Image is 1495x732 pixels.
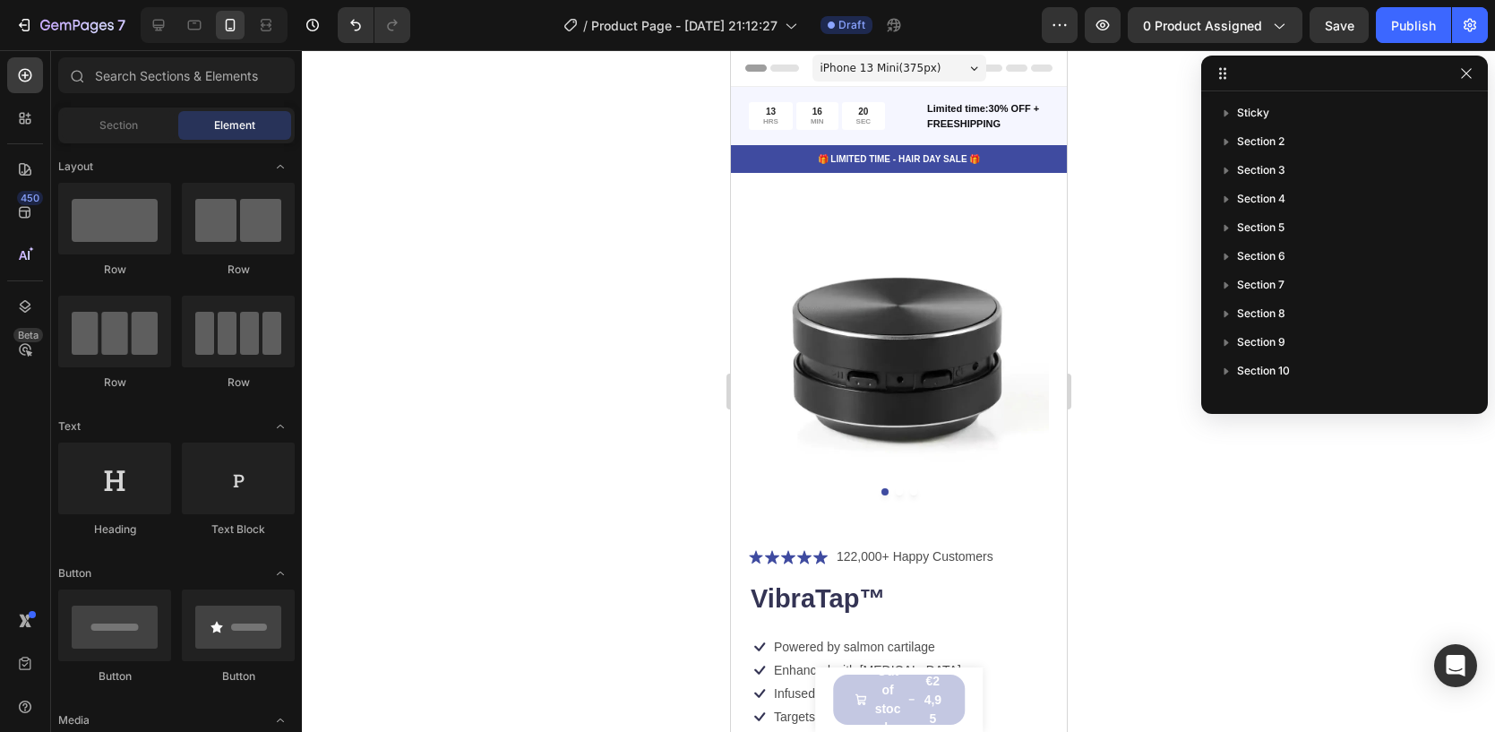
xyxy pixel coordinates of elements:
div: 20 [125,56,140,67]
span: Media [58,712,90,728]
span: Toggle open [266,412,295,441]
span: Section 6 [1237,247,1285,265]
button: Dot [165,438,172,445]
div: Undo/Redo [338,7,410,43]
span: Section 7 [1237,276,1284,294]
p: Limited time:30% OFF + FREESHIPPING [196,51,316,81]
div: Open Intercom Messenger [1434,644,1477,687]
div: Row [182,375,295,391]
span: Text [58,418,81,435]
div: Out of stock [143,612,171,687]
span: Layout [58,159,93,175]
span: Save [1325,18,1354,33]
p: 122,000+ Happy Customers [106,497,262,516]
span: Sticky [1237,104,1269,122]
div: Button [182,668,295,685]
p: SEC [125,67,140,76]
span: Product Page - [DATE] 21:12:27 [591,16,778,35]
div: Beta [13,328,43,342]
p: 🎁 LIMITED TIME - HAIR DAY SALE 🎁 [2,102,334,116]
span: Section 11 [1237,391,1287,409]
div: Text Block [182,521,295,538]
h1: VibraTap™ [18,530,318,568]
p: 7 [117,14,125,36]
p: MIN [80,67,93,76]
div: Row [58,262,171,278]
button: Dot [179,438,186,445]
button: Save [1310,7,1369,43]
span: Element [214,117,255,133]
div: €24,95 [191,620,212,680]
span: Section 9 [1237,333,1285,351]
button: 7 [7,7,133,43]
span: Section 8 [1237,305,1285,323]
p: Infused with herbal extracts [43,635,195,651]
span: Toggle open [266,559,295,588]
p: HRS [32,67,47,76]
span: Button [58,565,91,581]
div: 450 [17,191,43,205]
span: Section 5 [1237,219,1284,237]
p: Enhanced with [MEDICAL_DATA] [43,612,230,628]
button: Publish [1376,7,1451,43]
button: Dot [150,438,158,445]
p: Powered by salmon cartilage [43,589,204,605]
span: Section 3 [1237,161,1285,179]
div: Button [58,668,171,685]
span: / [583,16,588,35]
button: 0 product assigned [1128,7,1302,43]
span: Section 10 [1237,362,1290,380]
span: Toggle open [266,152,295,181]
div: 13 [32,56,47,67]
div: Publish [1391,16,1436,35]
input: Search Sections & Elements [58,57,295,93]
span: Section [99,117,138,133]
span: Section 4 [1237,190,1285,208]
div: 16 [80,56,93,67]
div: Row [182,262,295,278]
span: 0 product assigned [1143,16,1262,35]
p: Targets root causes [43,659,152,675]
span: Section 2 [1237,133,1284,151]
div: Row [58,375,171,391]
span: Draft [838,17,865,33]
iframe: Design area [731,50,1067,732]
div: Heading [58,521,171,538]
